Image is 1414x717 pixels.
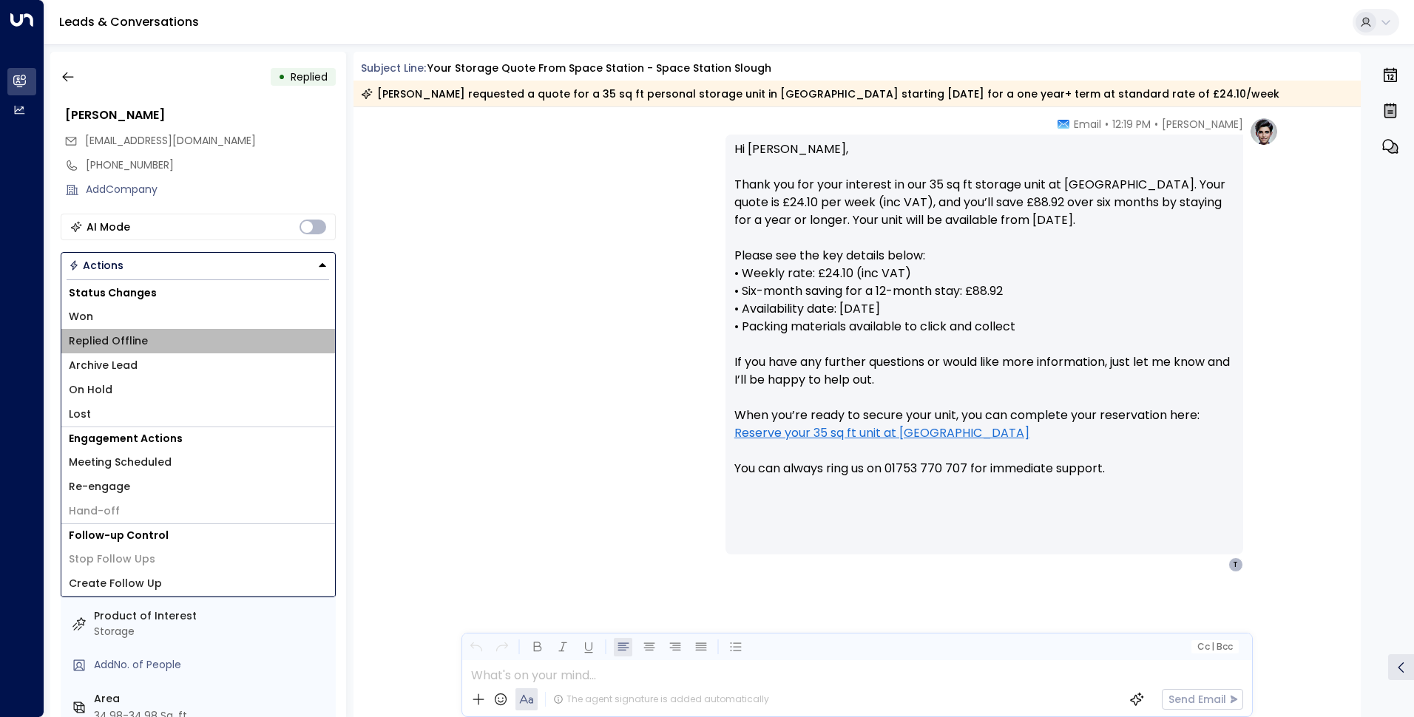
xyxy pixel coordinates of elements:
[94,691,330,707] label: Area
[1211,642,1214,652] span: |
[69,407,91,422] span: Lost
[467,638,485,656] button: Undo
[361,86,1279,101] div: [PERSON_NAME] requested a quote for a 35 sq ft personal storage unit in [GEOGRAPHIC_DATA] startin...
[1191,640,1238,654] button: Cc|Bcc
[1154,117,1158,132] span: •
[493,638,511,656] button: Redo
[69,333,148,349] span: Replied Offline
[1197,642,1232,652] span: Cc Bcc
[734,424,1029,442] a: Reserve your 35 sq ft unit at [GEOGRAPHIC_DATA]
[86,182,336,197] div: AddCompany
[85,133,256,149] span: talltexan2161@hotmail.co.uk
[291,69,328,84] span: Replied
[61,252,336,279] div: Button group with a nested menu
[278,64,285,90] div: •
[1112,117,1151,132] span: 12:19 PM
[87,220,130,234] div: AI Mode
[94,624,330,639] div: Storage
[94,608,330,624] label: Product of Interest
[65,106,336,124] div: [PERSON_NAME]
[85,133,256,148] span: [EMAIL_ADDRESS][DOMAIN_NAME]
[69,503,120,519] span: Hand-off
[69,479,130,495] span: Re-engage
[69,551,155,567] span: Stop Follow Ups
[69,455,172,470] span: Meeting Scheduled
[86,157,336,173] div: [PHONE_NUMBER]
[69,382,112,398] span: On Hold
[69,309,93,324] span: Won
[61,427,335,450] h1: Engagement Actions
[1249,117,1279,146] img: profile-logo.png
[94,657,330,673] div: AddNo. of People
[61,282,335,305] h1: Status Changes
[553,693,769,706] div: The agent signature is added automatically
[69,358,138,373] span: Archive Lead
[1105,117,1109,132] span: •
[734,140,1234,495] p: Hi [PERSON_NAME], Thank you for your interest in our 35 sq ft storage unit at [GEOGRAPHIC_DATA]. ...
[427,61,771,76] div: Your storage quote from Space Station - Space Station Slough
[1162,117,1243,132] span: [PERSON_NAME]
[59,13,199,30] a: Leads & Conversations
[1074,117,1101,132] span: Email
[61,524,335,547] h1: Follow-up Control
[69,576,162,591] span: Create Follow Up
[1228,557,1243,572] div: T
[61,252,336,279] button: Actions
[361,61,426,75] span: Subject Line:
[69,259,124,272] div: Actions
